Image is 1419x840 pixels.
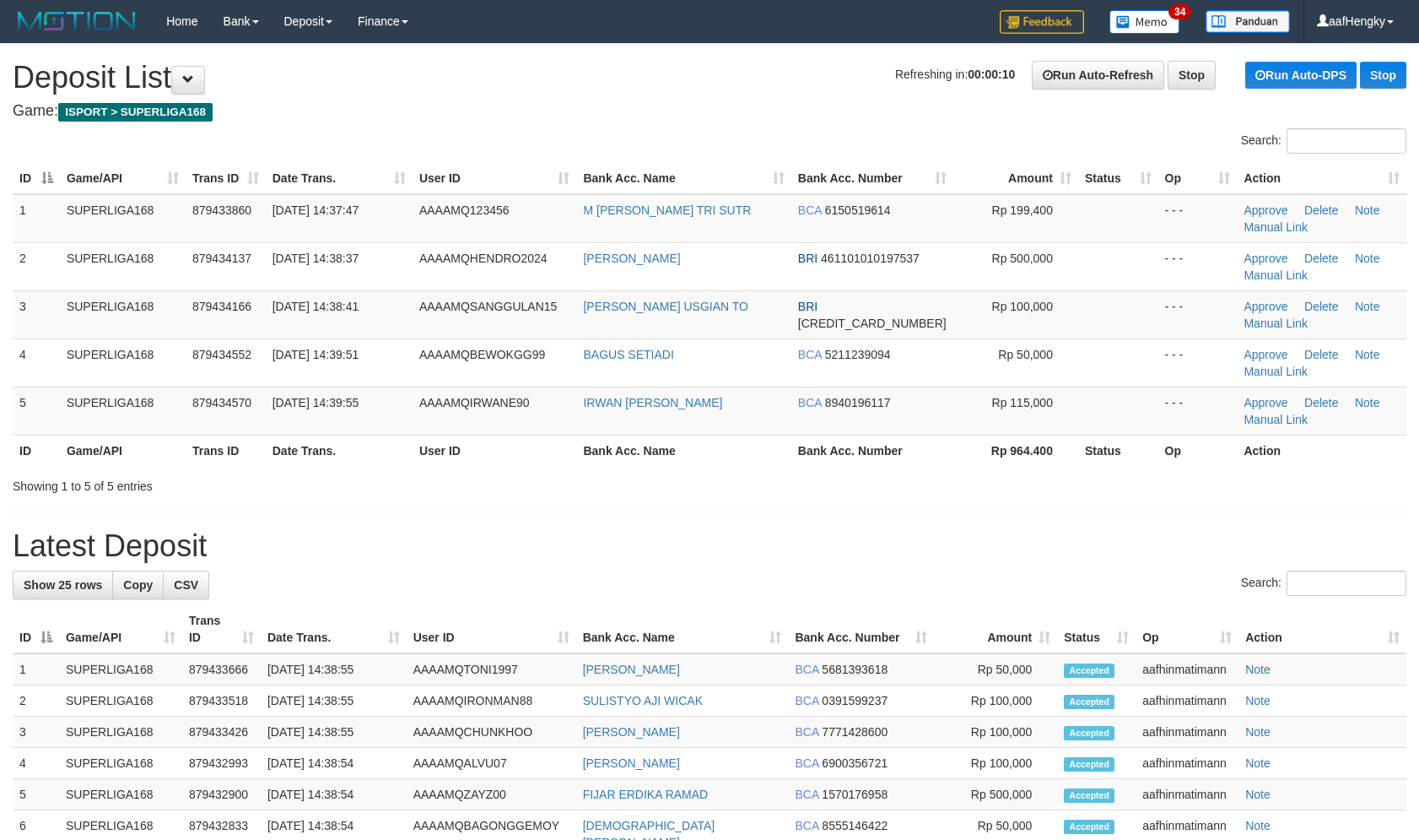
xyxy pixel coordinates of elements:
[1078,163,1158,194] th: Status: activate to sort column ascending
[583,663,680,676] a: [PERSON_NAME]
[60,387,186,435] td: SUPERLIGA168
[1064,789,1114,803] span: Accepted
[934,748,1057,779] td: Rp 100,000
[1244,317,1308,330] a: Manual Link
[13,779,59,810] td: 5
[192,252,251,265] span: 879434137
[1238,605,1406,653] th: Action: activate to sort column ascending
[13,194,60,243] td: 1
[13,435,60,466] th: ID
[1304,203,1338,217] a: Delete
[272,396,359,409] span: [DATE] 14:39:55
[192,203,251,217] span: 879433860
[1244,300,1287,313] a: Approve
[1136,686,1238,717] td: aafhinmatimann
[1355,203,1380,217] a: Note
[1168,4,1191,19] span: 34
[1304,348,1338,361] a: Delete
[13,242,60,290] td: 2
[992,203,1053,217] span: Rp 199,400
[1245,694,1271,707] a: Note
[13,748,59,779] td: 4
[798,348,822,361] span: BCA
[1136,779,1238,810] td: aafhinmatimann
[1158,163,1238,194] th: Op: activate to sort column ascending
[798,252,817,265] span: BRI
[583,396,722,409] a: IRWAN [PERSON_NAME]
[13,163,60,194] th: ID: activate to sort column descending
[13,471,579,495] div: Showing 1 to 5 of 5 entries
[1057,605,1136,653] th: Status: activate to sort column ascending
[934,686,1057,717] td: Rp 100,000
[822,694,888,707] span: Copy 0391599237 to clipboard
[825,348,891,361] span: Copy 5211239094 to clipboard
[795,663,818,676] span: BCA
[798,396,822,409] span: BCA
[822,788,888,801] span: Copy 1570176958 to clipboard
[60,339,186,387] td: SUPERLIGA168
[998,348,1053,361] span: Rp 50,000
[13,339,60,387] td: 4
[953,435,1078,466] th: Rp 964.400
[59,748,182,779] td: SUPERLIGA168
[1244,220,1308,234] a: Manual Link
[821,252,920,265] span: Copy 461101010197537 to clipboard
[1136,748,1238,779] td: aafhinmatimann
[192,348,251,361] span: 879434552
[182,605,261,653] th: Trans ID: activate to sort column ascending
[192,396,251,409] span: 879434570
[1244,396,1287,409] a: Approve
[1287,128,1406,154] input: Search:
[60,290,186,339] td: SUPERLIGA168
[266,435,413,466] th: Date Trans.
[791,435,953,466] th: Bank Acc. Number
[1158,242,1238,290] td: - - -
[407,653,576,686] td: AAAAMQTONI1997
[992,300,1053,313] span: Rp 100,000
[1064,757,1114,772] span: Accepted
[934,717,1057,748] td: Rp 100,000
[1206,10,1290,33] img: panduan.png
[791,163,953,194] th: Bank Acc. Number: activate to sort column ascending
[934,779,1057,810] td: Rp 500,000
[795,819,818,832] span: BCA
[1244,413,1308,426] a: Manual Link
[261,779,407,810] td: [DATE] 14:38:54
[576,605,789,653] th: Bank Acc. Name: activate to sort column ascending
[1158,194,1238,243] td: - - -
[407,748,576,779] td: AAAAMQALVU07
[1245,819,1271,832] a: Note
[576,163,790,194] th: Bank Acc. Name: activate to sort column ascending
[953,163,1078,194] th: Amount: activate to sort column ascending
[163,571,209,599] a: CSV
[182,779,261,810] td: 879432900
[992,252,1053,265] span: Rp 500,000
[182,686,261,717] td: 879433518
[13,61,1406,95] h1: Deposit List
[1244,348,1287,361] a: Approve
[583,252,680,265] a: [PERSON_NAME]
[182,653,261,686] td: 879433666
[822,756,888,770] span: Copy 6900356721 to clipboard
[261,717,407,748] td: [DATE] 14:38:55
[822,819,888,832] span: Copy 8555146422 to clipboard
[576,435,790,466] th: Bank Acc. Name
[1158,387,1238,435] td: - - -
[13,686,59,717] td: 2
[413,163,577,194] th: User ID: activate to sort column ascending
[272,252,359,265] span: [DATE] 14:38:37
[413,435,577,466] th: User ID
[1244,252,1287,265] a: Approve
[419,252,548,265] span: AAAAMQHENDRO2024
[186,435,266,466] th: Trans ID
[261,653,407,686] td: [DATE] 14:38:55
[583,725,680,739] a: [PERSON_NAME]
[182,748,261,779] td: 879432993
[583,300,748,313] a: [PERSON_NAME] USGIAN TO
[59,605,182,653] th: Game/API: activate to sort column ascending
[13,653,59,686] td: 1
[583,756,680,770] a: [PERSON_NAME]
[419,396,530,409] span: AAAAMQIRWANE90
[795,725,818,739] span: BCA
[266,163,413,194] th: Date Trans.: activate to sort column ascending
